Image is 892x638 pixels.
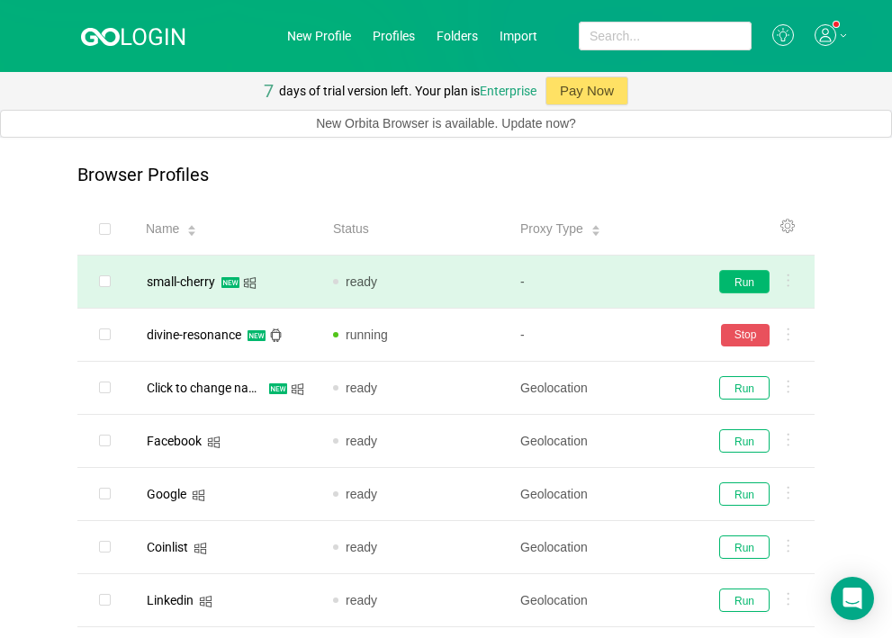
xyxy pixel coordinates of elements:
[500,29,537,43] a: Import
[506,309,693,362] td: -
[480,84,536,98] a: Enterprise
[194,542,207,555] i: icon: windows
[590,229,600,234] i: icon: caret-down
[346,540,377,554] span: ready
[333,220,369,238] span: Status
[346,593,377,607] span: ready
[590,222,601,235] div: Sort
[291,382,304,396] i: icon: windows
[269,328,283,342] i: icon: android
[187,222,197,228] i: icon: caret-up
[506,256,693,309] td: -
[719,482,770,506] button: Run
[506,521,693,574] td: Geolocation
[147,541,188,553] div: Coinlist
[545,76,628,105] button: Pay Now
[346,381,377,395] span: ready
[373,29,415,43] a: Profiles
[506,574,693,627] td: Geolocation
[192,489,205,502] i: icon: windows
[147,381,266,395] span: Click to change name
[243,276,257,290] i: icon: windows
[147,488,186,500] div: Google
[147,594,194,607] div: Linkedin
[187,229,197,234] i: icon: caret-down
[719,376,770,400] button: Run
[506,362,693,415] td: Geolocation
[207,436,221,449] i: icon: windows
[147,328,241,342] span: divine-resonance
[147,274,215,289] span: small-cherry
[719,535,770,559] button: Run
[833,22,839,27] sup: 1
[147,435,202,447] div: Facebook
[506,468,693,521] td: Geolocation
[146,220,179,238] span: Name
[287,29,351,43] a: New Profile
[831,577,874,620] div: Open Intercom Messenger
[520,220,583,238] span: Proxy Type
[719,589,770,612] button: Run
[346,434,377,448] span: ready
[590,222,600,228] i: icon: caret-up
[77,165,209,185] p: Browser Profiles
[719,270,770,293] button: Run
[279,72,536,110] div: days of trial version left. Your plan is
[346,328,388,342] span: running
[721,324,770,346] button: Stop
[346,274,377,289] span: ready
[437,29,478,43] a: Folders
[264,72,274,110] div: 7
[346,487,377,501] span: ready
[719,429,770,453] button: Run
[506,415,693,468] td: Geolocation
[186,222,197,235] div: Sort
[199,595,212,608] i: icon: windows
[579,22,752,50] input: Search...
